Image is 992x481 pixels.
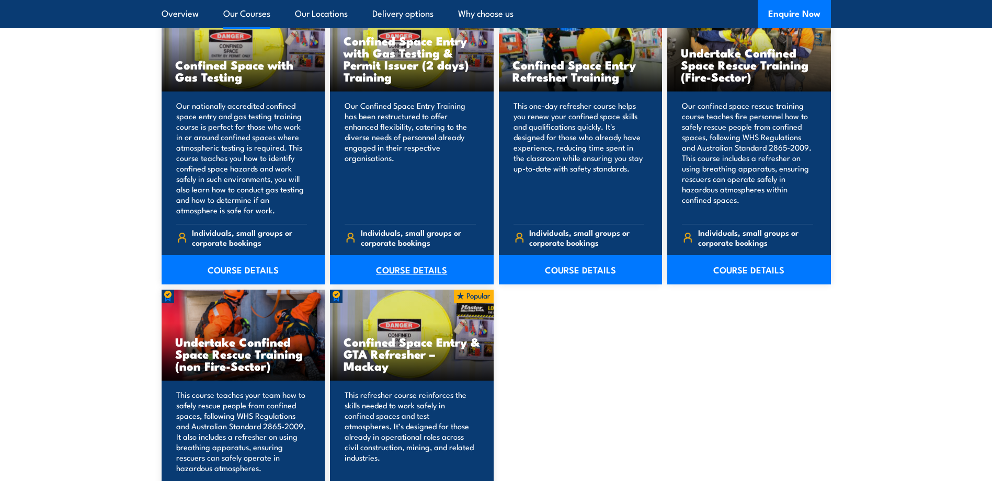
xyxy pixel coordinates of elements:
[361,227,476,247] span: Individuals, small groups or corporate bookings
[344,336,480,372] h3: Confined Space Entry & GTA Refresher – Mackay
[175,336,312,372] h3: Undertake Confined Space Rescue Training (non Fire-Sector)
[512,59,649,83] h3: Confined Space Entry Refresher Training
[514,100,645,215] p: This one-day refresher course helps you renew your confined space skills and qualifications quick...
[681,47,817,83] h3: Undertake Confined Space Rescue Training (Fire-Sector)
[499,255,663,284] a: COURSE DETAILS
[345,100,476,215] p: Our Confined Space Entry Training has been restructured to offer enhanced flexibility, catering t...
[698,227,813,247] span: Individuals, small groups or corporate bookings
[667,255,831,284] a: COURSE DETAILS
[176,100,307,215] p: Our nationally accredited confined space entry and gas testing training course is perfect for tho...
[192,227,307,247] span: Individuals, small groups or corporate bookings
[345,390,476,473] p: This refresher course reinforces the skills needed to work safely in confined spaces and test atm...
[330,255,494,284] a: COURSE DETAILS
[529,227,644,247] span: Individuals, small groups or corporate bookings
[175,59,312,83] h3: Confined Space with Gas Testing
[682,100,813,215] p: Our confined space rescue training course teaches fire personnel how to safely rescue people from...
[162,255,325,284] a: COURSE DETAILS
[344,35,480,83] h3: Confined Space Entry with Gas Testing & Permit Issuer (2 days) Training
[176,390,307,473] p: This course teaches your team how to safely rescue people from confined spaces, following WHS Reg...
